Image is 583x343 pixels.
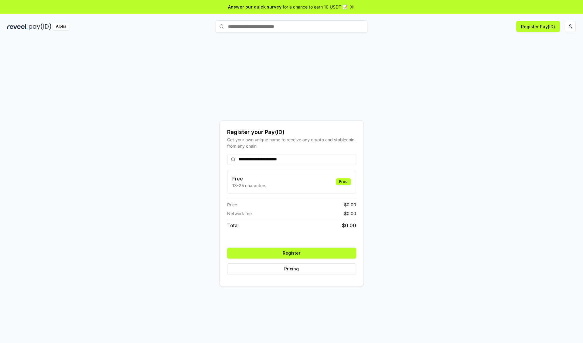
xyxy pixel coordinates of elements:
[344,201,356,208] span: $ 0.00
[227,248,356,259] button: Register
[227,210,252,217] span: Network fee
[336,178,351,185] div: Free
[227,222,239,229] span: Total
[232,175,266,182] h3: Free
[227,136,356,149] div: Get your own unique name to receive any crypto and stablecoin, from any chain
[227,263,356,274] button: Pricing
[53,23,70,30] div: Alpha
[227,128,356,136] div: Register your Pay(ID)
[7,23,28,30] img: reveel_dark
[228,4,281,10] span: Answer our quick survey
[344,210,356,217] span: $ 0.00
[227,201,237,208] span: Price
[516,21,560,32] button: Register Pay(ID)
[29,23,51,30] img: pay_id
[283,4,348,10] span: for a chance to earn 10 USDT 📝
[232,182,266,189] p: 13-25 characters
[342,222,356,229] span: $ 0.00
